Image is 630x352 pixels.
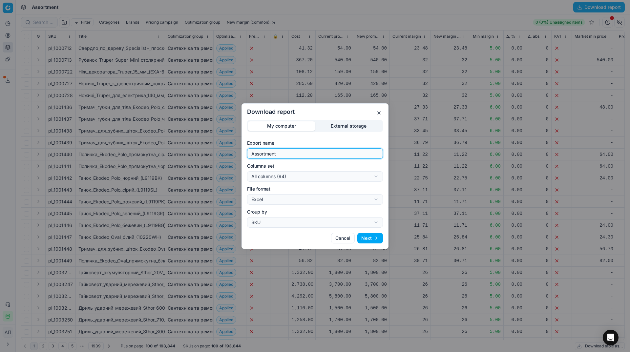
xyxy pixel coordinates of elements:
label: File format [247,186,383,192]
button: Cancel [331,233,355,243]
label: Group by [247,209,383,215]
label: Columns set [247,163,383,169]
button: Next [357,233,383,243]
h2: Download report [247,109,383,115]
button: External storage [315,121,382,131]
label: Export name [247,140,383,146]
button: My computer [248,121,315,131]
